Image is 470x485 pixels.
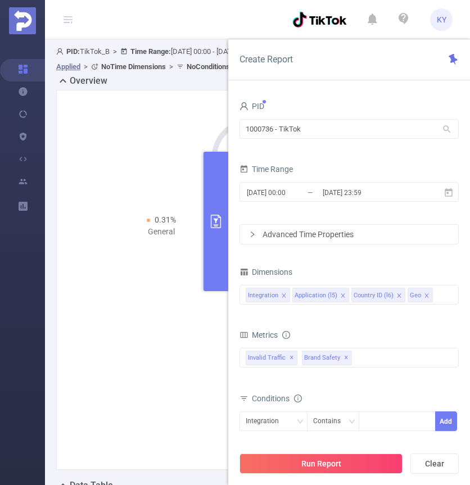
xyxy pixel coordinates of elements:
[66,47,80,56] b: PID:
[344,351,349,365] span: ✕
[408,288,433,302] li: Geo
[110,47,120,56] span: >
[297,418,304,426] i: icon: down
[239,165,293,174] span: Time Range
[410,288,421,303] div: Geo
[313,412,349,430] div: Contains
[354,288,394,303] div: Country ID (l6)
[281,293,287,300] i: icon: close
[239,330,278,339] span: Metrics
[9,7,36,34] img: Protected Media
[396,293,402,300] i: icon: close
[80,62,91,71] span: >
[349,418,355,426] i: icon: down
[435,411,457,431] button: Add
[166,62,177,71] span: >
[155,215,176,224] span: 0.31%
[424,293,430,300] i: icon: close
[246,185,337,200] input: Start date
[240,225,458,244] div: icon: rightAdvanced Time Properties
[56,48,66,55] i: icon: user
[239,268,292,277] span: Dimensions
[101,62,166,71] b: No Time Dimensions
[294,395,302,402] i: icon: info-circle
[252,394,302,403] span: Conditions
[56,47,399,71] span: TikTok_B [DATE] 00:00 - [DATE] 23:59 +00:00
[282,331,290,339] i: icon: info-circle
[249,231,256,238] i: icon: right
[302,351,352,365] span: Brand Safety
[351,288,405,302] li: Country ID (l6)
[73,226,251,238] div: General
[239,454,403,474] button: Run Report
[246,351,297,365] span: Invalid Traffic
[239,102,264,111] span: PID
[295,288,337,303] div: Application (l5)
[410,454,459,474] button: Clear
[130,47,171,56] b: Time Range:
[340,293,346,300] i: icon: close
[248,288,278,303] div: Integration
[246,412,287,430] div: Integration
[187,62,230,71] b: No Conditions
[292,288,349,302] li: Application (l5)
[322,185,413,200] input: End date
[161,253,340,265] div: Invalid Traffic
[290,351,294,365] span: ✕
[239,54,293,65] span: Create Report
[246,288,290,302] li: Integration
[239,102,248,111] i: icon: user
[437,8,446,31] span: KY
[70,74,107,88] h2: Overview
